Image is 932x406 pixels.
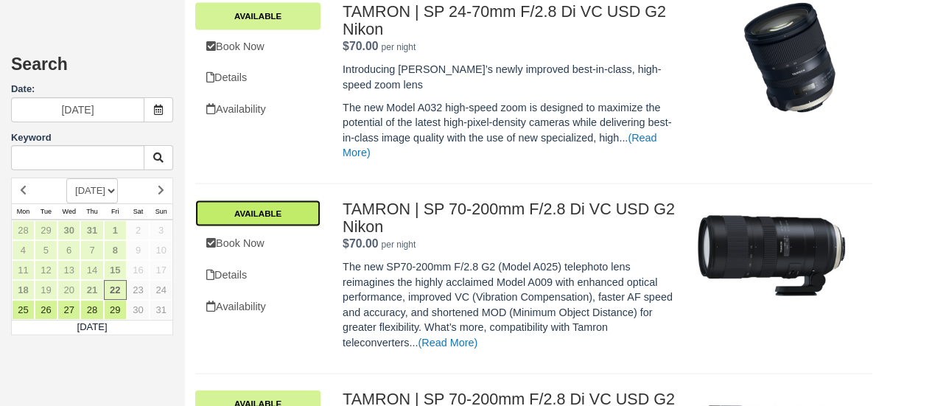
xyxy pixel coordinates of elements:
a: 27 [57,300,80,320]
a: 19 [35,280,57,300]
h2: TAMRON | SP 24-70mm F/2.8 Di VC USD G2 Nikon [343,3,677,38]
a: Book Now [195,228,320,259]
th: Wed [57,203,80,220]
h2: TAMRON | SP 70-200mm F/2.8 Di VC USD G2 Nikon [343,200,677,236]
th: Tue [35,203,57,220]
a: 21 [80,280,103,300]
th: Fri [104,203,127,220]
a: 10 [150,240,172,260]
a: 6 [57,240,80,260]
a: 20 [57,280,80,300]
a: 3 [150,220,172,240]
strong: Price: $70 [343,237,378,250]
a: 4 [12,240,35,260]
a: 25 [12,300,35,320]
a: Availability [195,94,320,125]
a: 30 [57,220,80,240]
p: Introducing [PERSON_NAME]’s newly improved best-in-class, high-speed zoom lens [343,62,677,92]
span: $70.00 [343,40,378,52]
th: Sat [127,203,150,220]
a: 23 [127,280,150,300]
a: 9 [127,240,150,260]
img: M97-3 [735,3,845,113]
th: Mon [12,203,35,220]
a: 30 [127,300,150,320]
a: 12 [35,260,57,280]
label: Date: [11,83,173,97]
a: 26 [35,300,57,320]
button: Keyword Search [144,145,173,170]
a: Details [195,260,320,290]
a: 2 [127,220,150,240]
strong: Price: $70 [343,40,378,52]
a: 31 [80,220,103,240]
em: per night [381,42,416,52]
a: Available [195,200,320,227]
a: 16 [127,260,150,280]
a: 28 [80,300,103,320]
a: 15 [104,260,127,280]
a: 1 [104,220,127,240]
td: [DATE] [12,320,173,335]
label: Keyword [11,132,52,143]
a: 18 [12,280,35,300]
em: per night [381,239,416,250]
img: M198-1 [698,200,845,311]
th: Sun [150,203,172,220]
a: 5 [35,240,57,260]
a: 31 [150,300,172,320]
h2: Search [11,55,173,83]
a: 29 [104,300,127,320]
a: 8 [104,240,127,260]
span: $70.00 [343,237,378,250]
a: (Read More) [418,337,477,349]
p: The new SP70-200mm F/2.8 G2 (Model A025) telephoto lens reimagines the highly acclaimed Model A00... [343,259,677,350]
a: Available [195,3,320,29]
a: Availability [195,292,320,322]
a: 24 [150,280,172,300]
a: 29 [35,220,57,240]
a: 11 [12,260,35,280]
a: 13 [57,260,80,280]
a: 28 [12,220,35,240]
a: Details [195,63,320,93]
a: 17 [150,260,172,280]
th: Thu [80,203,103,220]
p: The new Model A032 high-speed zoom is designed to maximize the potential of the latest high-pixel... [343,100,677,161]
a: 7 [80,240,103,260]
a: 22 [104,280,127,300]
a: 14 [80,260,103,280]
a: Book Now [195,32,320,62]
